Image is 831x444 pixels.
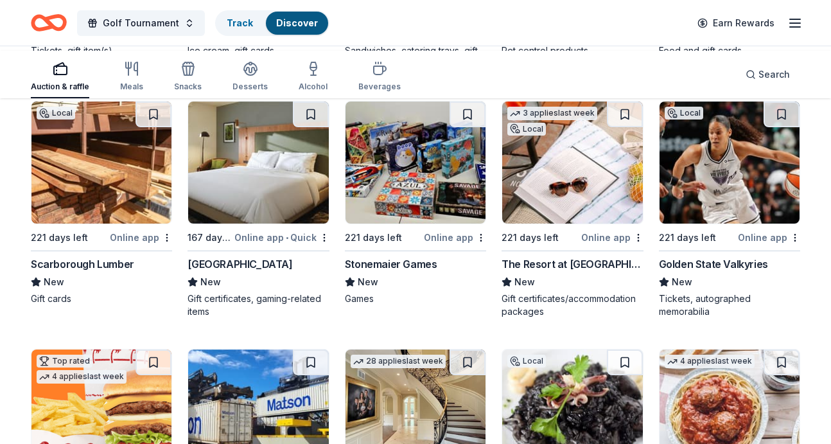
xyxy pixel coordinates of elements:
span: • [286,233,288,243]
img: Image for Stonemaier Games [346,102,485,224]
div: 167 days left [188,230,231,245]
div: Online app [424,229,486,245]
span: New [200,274,221,290]
span: New [44,274,64,290]
button: Golf Tournament [77,10,205,36]
img: Image for Scarborough Lumber [31,102,171,224]
div: Auction & raffle [31,82,89,92]
div: Online app [110,229,172,245]
div: Gift certificates/accommodation packages [502,292,643,318]
span: New [358,274,378,290]
a: Home [31,8,67,38]
div: Alcohol [299,82,328,92]
div: 4 applies last week [665,355,755,368]
span: Golf Tournament [103,15,179,31]
a: Image for Boomtown Casino Resort167 days leftOnline app•Quick[GEOGRAPHIC_DATA]NewGift certificate... [188,101,329,318]
div: 3 applies last week [507,107,597,120]
div: Local [507,123,546,136]
div: Top rated [37,355,92,368]
button: Alcohol [299,56,328,98]
div: Local [665,107,703,120]
div: The Resort at [GEOGRAPHIC_DATA] [502,256,643,272]
button: Auction & raffle [31,56,89,98]
div: Scarborough Lumber [31,256,134,272]
div: Gift cards [31,292,172,305]
button: TrackDiscover [215,10,329,36]
div: Golden State Valkyries [659,256,768,272]
div: Snacks [174,82,202,92]
div: Gift certificates, gaming-related items [188,292,329,318]
button: Snacks [174,56,202,98]
div: Games [345,292,486,305]
button: Beverages [358,56,401,98]
img: Image for Boomtown Casino Resort [188,102,328,224]
div: Desserts [232,82,268,92]
img: Image for Golden State Valkyries [660,102,800,224]
a: Discover [276,17,318,28]
div: 221 days left [659,230,716,245]
div: Beverages [358,82,401,92]
button: Meals [120,56,143,98]
a: Image for Golden State ValkyriesLocal221 days leftOnline appGolden State ValkyriesNewTickets, aut... [659,101,800,318]
a: Track [227,17,253,28]
div: [GEOGRAPHIC_DATA] [188,256,292,272]
div: Local [37,107,75,120]
a: Image for The Resort at Pelican Hill3 applieslast weekLocal221 days leftOnline appThe Resort at [... [502,101,643,318]
span: New [672,274,692,290]
span: New [514,274,535,290]
div: Meals [120,82,143,92]
div: Online app [738,229,800,245]
a: Earn Rewards [690,12,782,35]
button: Desserts [232,56,268,98]
div: 221 days left [31,230,88,245]
div: Online app Quick [234,229,329,245]
a: Image for Scarborough LumberLocal221 days leftOnline appScarborough LumberNewGift cards [31,101,172,305]
div: Stonemaier Games [345,256,437,272]
a: Image for Stonemaier Games221 days leftOnline appStonemaier GamesNewGames [345,101,486,305]
img: Image for The Resort at Pelican Hill [502,102,642,224]
div: 221 days left [502,230,559,245]
div: 28 applies last week [351,355,446,368]
div: 221 days left [345,230,402,245]
button: Search [735,62,800,87]
div: Tickets, autographed memorabilia [659,292,800,318]
div: Local [507,355,546,368]
div: 4 applies last week [37,370,127,384]
span: Search [758,67,790,82]
div: Online app [581,229,643,245]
